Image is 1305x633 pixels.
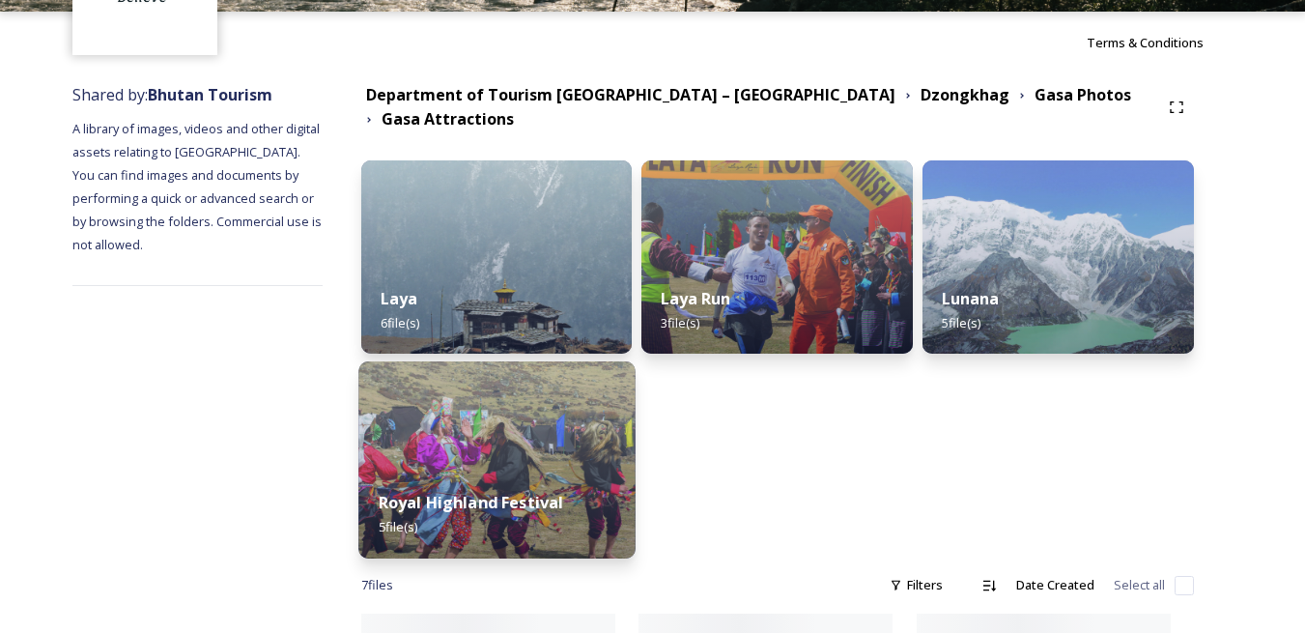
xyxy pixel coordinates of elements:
[378,492,563,513] strong: Royal Highland Festival
[378,518,417,535] span: 5 file(s)
[72,84,272,105] span: Shared by:
[148,84,272,105] strong: Bhutan Tourism
[361,160,633,354] img: Laya1.jpg
[641,160,913,354] img: Laya%2520run1.jpg
[942,288,999,309] strong: Lunana
[1114,576,1165,594] span: Select all
[880,566,952,604] div: Filters
[1035,84,1131,105] strong: Gasa Photos
[661,288,730,309] strong: Laya Run
[1007,566,1104,604] div: Date Created
[358,361,635,559] img: festival4.jpg
[361,576,393,594] span: 7 file s
[1087,31,1233,54] a: Terms & Conditions
[72,120,325,253] span: A library of images, videos and other digital assets relating to [GEOGRAPHIC_DATA]. You can find ...
[942,314,980,331] span: 5 file(s)
[922,160,1194,354] img: Lunana5.jpg
[661,314,699,331] span: 3 file(s)
[921,84,1009,105] strong: Dzongkhag
[382,108,514,129] strong: Gasa Attractions
[1087,34,1204,51] span: Terms & Conditions
[381,288,417,309] strong: Laya
[366,84,895,105] strong: Department of Tourism [GEOGRAPHIC_DATA] – [GEOGRAPHIC_DATA]
[381,314,419,331] span: 6 file(s)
